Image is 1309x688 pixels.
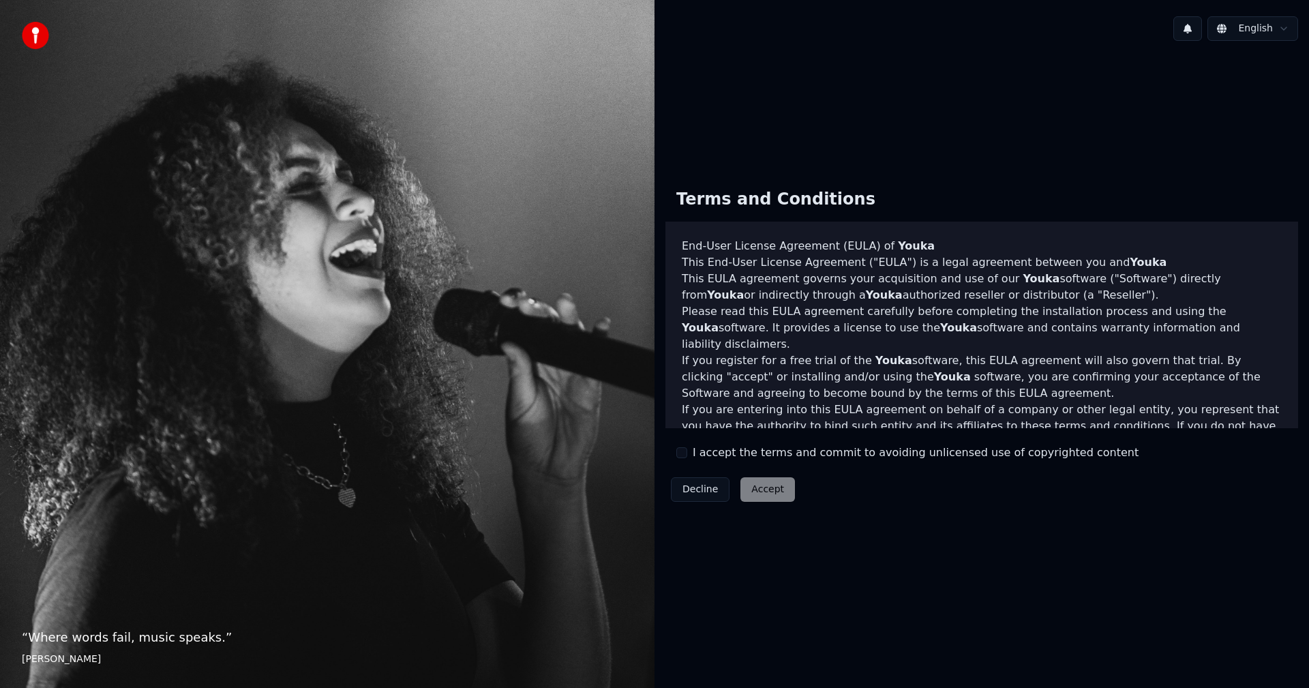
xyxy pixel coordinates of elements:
[875,354,912,367] span: Youka
[682,353,1282,402] p: If you register for a free trial of the software, this EULA agreement will also govern that trial...
[1130,256,1167,269] span: Youka
[665,178,886,222] div: Terms and Conditions
[866,288,903,301] span: Youka
[1023,272,1059,285] span: Youka
[682,402,1282,467] p: If you are entering into this EULA agreement on behalf of a company or other legal entity, you re...
[671,477,729,502] button: Decline
[22,22,49,49] img: youka
[682,303,1282,353] p: Please read this EULA agreement carefully before completing the installation process and using th...
[682,238,1282,254] h3: End-User License Agreement (EULA) of
[682,254,1282,271] p: This End-User License Agreement ("EULA") is a legal agreement between you and
[22,628,633,647] p: “ Where words fail, music speaks. ”
[898,239,935,252] span: Youka
[940,321,977,334] span: Youka
[693,445,1139,461] label: I accept the terms and commit to avoiding unlicensed use of copyrighted content
[22,653,633,666] footer: [PERSON_NAME]
[682,321,719,334] span: Youka
[682,271,1282,303] p: This EULA agreement governs your acquisition and use of our software ("Software") directly from o...
[934,370,971,383] span: Youka
[707,288,744,301] span: Youka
